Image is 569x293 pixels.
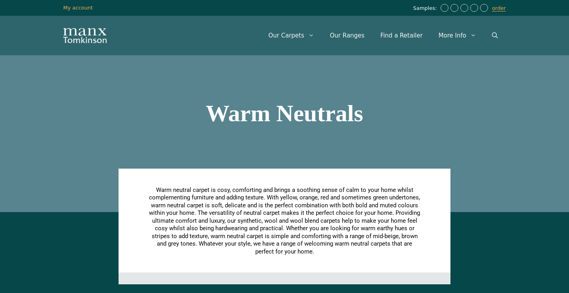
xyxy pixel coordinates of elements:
a: order [492,5,506,11]
a: More Info [431,24,484,47]
a: Open Search Bar [484,24,506,47]
a: Our Carpets [260,24,322,47]
h1: Warm Neutrals [63,101,506,125]
span: Samples: [413,5,439,12]
a: Our Ranges [322,24,373,47]
img: Manx Tomkinson [63,28,107,43]
a: Find a Retailer [372,24,430,47]
a: My account [63,5,93,11]
nav: Primary [260,24,506,47]
span: Warm neutral carpet is cosy, comforting and brings a soothing sense of calm to your home whilst c... [149,186,420,255]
